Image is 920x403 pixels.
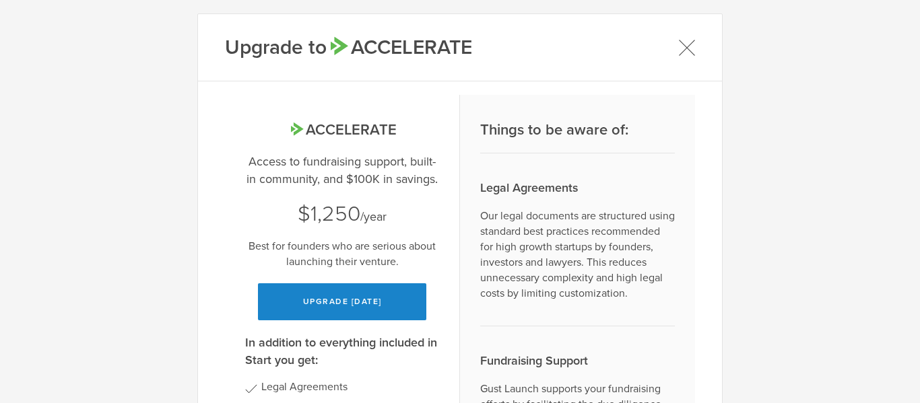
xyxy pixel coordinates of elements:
h3: Legal Agreements [480,179,675,196]
iframe: Chat Widget [853,338,920,403]
div: /year [245,200,439,228]
h3: Fundraising Support [480,352,675,369]
p: Best for founders who are serious about launching their venture. [245,239,439,270]
span: Accelerate [288,121,396,139]
h1: Upgrade to [225,34,472,61]
h2: Things to be aware of: [480,120,675,140]
span: $1,250 [298,201,360,227]
p: Our legal documents are structured using standard best practices recommended for high growth star... [480,209,675,301]
button: Upgrade [DATE] [258,283,426,320]
span: Accelerate [327,35,472,60]
h3: In addition to everything included in Start you get: [245,334,439,369]
li: Legal Agreements [261,381,439,393]
p: Access to fundraising support, built-in community, and $100K in savings. [245,153,439,188]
